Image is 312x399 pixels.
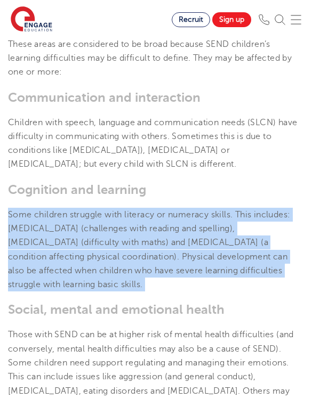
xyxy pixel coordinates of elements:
span: Recruit [179,15,203,23]
span: Children with speech, language and communication needs (SLCN) have difficulty in communicating wi... [8,118,297,169]
a: Recruit [172,12,210,27]
span: Cognition and learning [8,182,146,197]
img: Search [275,14,285,25]
span: These areas are considered to be broad because SEND children’s learning difficulties may be diffi... [8,39,292,77]
span: Social, mental and emotional health [8,302,225,317]
img: Phone [259,14,269,25]
span: Communication and interaction [8,90,201,105]
span: Some children struggle with literacy or numeracy skills. This includes: [MEDICAL_DATA] (challenge... [8,210,290,289]
img: Engage Education [11,6,52,33]
a: Sign up [212,12,251,27]
img: Mobile Menu [291,14,301,25]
